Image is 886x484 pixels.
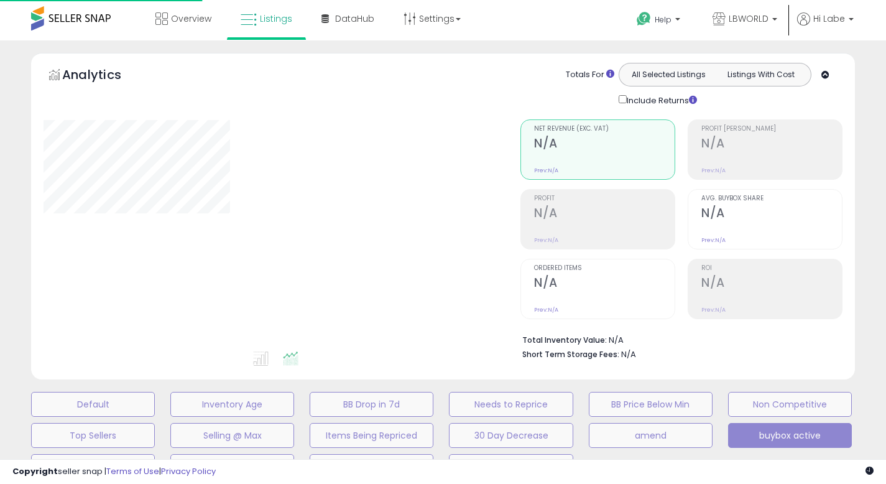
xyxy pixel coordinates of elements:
[609,93,712,107] div: Include Returns
[797,12,854,40] a: Hi Labe
[310,454,433,479] button: Suppressed No Sales
[729,12,768,25] span: LBWORLD
[106,465,159,477] a: Terms of Use
[534,136,675,153] h2: N/A
[534,195,675,202] span: Profit
[534,126,675,133] span: Net Revenue (Exc. VAT)
[170,423,294,448] button: Selling @ Max
[31,454,155,479] button: suppressed
[534,276,675,292] h2: N/A
[335,12,374,25] span: DataHub
[621,348,636,360] span: N/A
[310,423,433,448] button: Items Being Repriced
[627,2,693,40] a: Help
[589,423,713,448] button: amend
[534,236,558,244] small: Prev: N/A
[522,349,619,360] b: Short Term Storage Fees:
[534,167,558,174] small: Prev: N/A
[62,66,145,86] h5: Analytics
[522,335,607,345] b: Total Inventory Value:
[449,454,573,479] button: win
[310,392,433,417] button: BB Drop in 7d
[701,126,842,133] span: Profit [PERSON_NAME]
[701,206,842,223] h2: N/A
[636,11,652,27] i: Get Help
[449,392,573,417] button: Needs to Reprice
[170,454,294,479] button: Competive No Sales
[655,14,671,25] span: Help
[260,12,292,25] span: Listings
[161,465,216,477] a: Privacy Policy
[701,195,842,202] span: Avg. Buybox Share
[534,265,675,272] span: Ordered Items
[813,12,845,25] span: Hi Labe
[171,12,211,25] span: Overview
[701,276,842,292] h2: N/A
[701,136,842,153] h2: N/A
[589,392,713,417] button: BB Price Below Min
[534,206,675,223] h2: N/A
[728,423,852,448] button: buybox active
[701,167,726,174] small: Prev: N/A
[728,392,852,417] button: Non Competitive
[170,392,294,417] button: Inventory Age
[31,392,155,417] button: Default
[622,67,715,83] button: All Selected Listings
[534,306,558,314] small: Prev: N/A
[522,332,833,347] li: N/A
[701,236,726,244] small: Prev: N/A
[12,466,216,478] div: seller snap | |
[31,423,155,448] button: Top Sellers
[701,265,842,272] span: ROI
[449,423,573,448] button: 30 Day Decrease
[566,69,614,81] div: Totals For
[714,67,807,83] button: Listings With Cost
[701,306,726,314] small: Prev: N/A
[12,465,58,477] strong: Copyright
